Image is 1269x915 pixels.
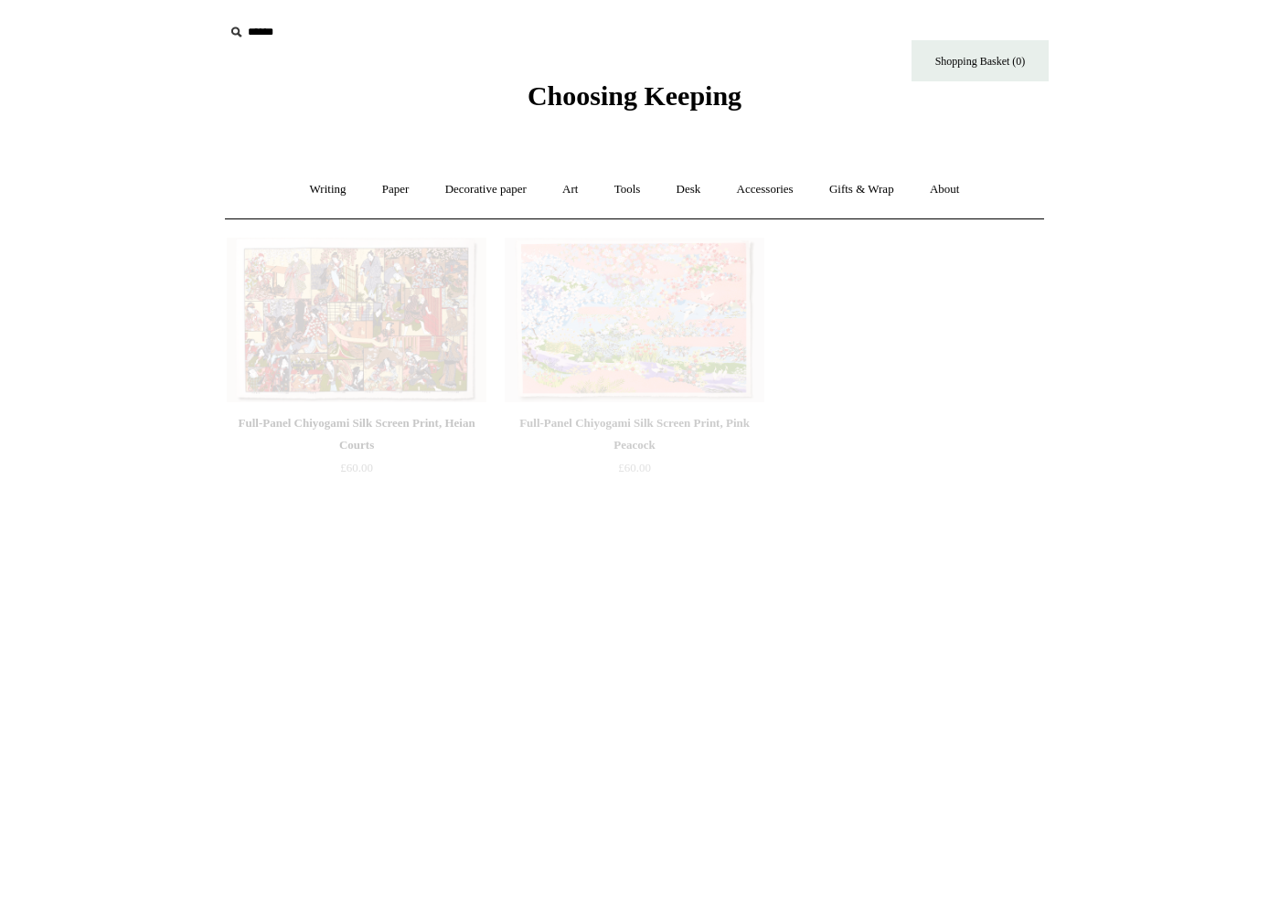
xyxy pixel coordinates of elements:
span: £60.00 [618,461,651,474]
div: Full-Panel Chiyogami Silk Screen Print, Heian Courts [231,412,482,456]
a: Writing [293,165,363,214]
a: Full-Panel Chiyogami Silk Screen Print, Pink Peacock £60.00 [505,412,764,487]
a: Choosing Keeping [528,95,741,108]
a: Full-Panel Chiyogami Silk Screen Print, Heian Courts Full-Panel Chiyogami Silk Screen Print, Heia... [227,238,486,402]
a: About [913,165,976,214]
a: Paper [366,165,426,214]
a: Full-Panel Chiyogami Silk Screen Print, Heian Courts £60.00 [227,412,486,487]
a: Decorative paper [429,165,543,214]
a: Desk [660,165,718,214]
a: Gifts & Wrap [813,165,911,214]
span: £60.00 [340,461,373,474]
img: Full-Panel Chiyogami Silk Screen Print, Heian Courts [227,238,486,402]
a: Art [546,165,594,214]
a: Shopping Basket (0) [912,40,1049,81]
a: Tools [598,165,657,214]
a: Accessories [720,165,810,214]
a: Full-Panel Chiyogami Silk Screen Print, Pink Peacock Full-Panel Chiyogami Silk Screen Print, Pink... [505,238,764,402]
img: Full-Panel Chiyogami Silk Screen Print, Pink Peacock [505,238,764,402]
span: Choosing Keeping [528,80,741,111]
div: Full-Panel Chiyogami Silk Screen Print, Pink Peacock [509,412,760,456]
